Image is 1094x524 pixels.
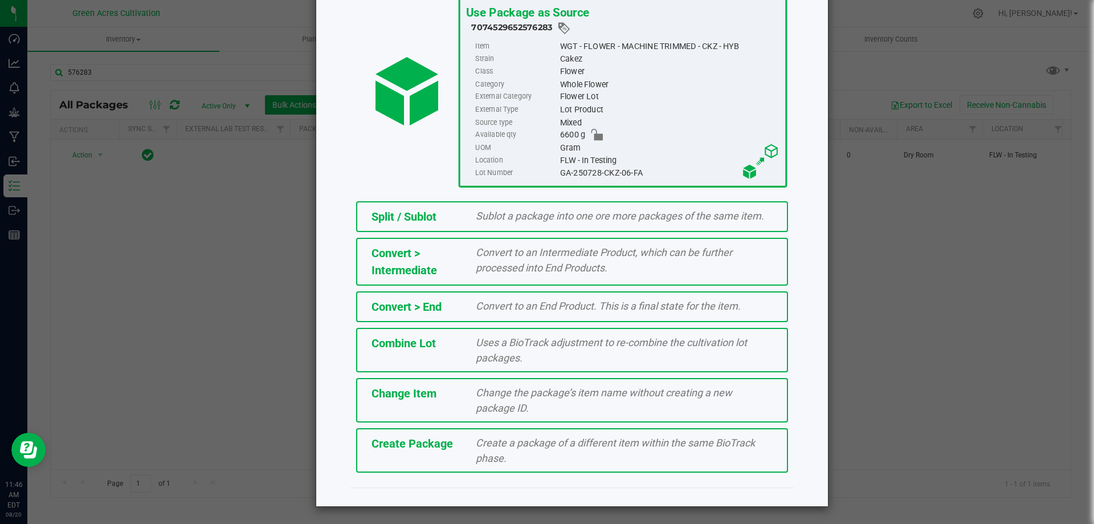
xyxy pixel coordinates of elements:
[475,78,557,91] label: Category
[476,246,732,274] span: Convert to an Intermediate Product, which can be further processed into End Products.
[372,387,436,400] span: Change Item
[372,336,436,350] span: Combine Lot
[560,166,779,179] div: GA-250728-CKZ-06-FA
[560,66,779,78] div: Flower
[471,21,779,35] div: 7074529652576283
[560,103,779,116] div: Lot Product
[475,129,557,141] label: Available qty
[476,210,764,222] span: Sublot a package into one ore more packages of the same item.
[475,141,557,154] label: UOM
[372,300,442,314] span: Convert > End
[560,141,779,154] div: Gram
[476,437,755,464] span: Create a package of a different item within the same BioTrack phase.
[560,40,779,52] div: WGT - FLOWER - MACHINE TRIMMED - CKZ - HYB
[476,336,747,364] span: Uses a BioTrack adjustment to re-combine the cultivation lot packages.
[475,166,557,179] label: Lot Number
[466,5,589,19] span: Use Package as Source
[372,246,437,277] span: Convert > Intermediate
[475,103,557,116] label: External Type
[475,154,557,166] label: Location
[560,116,779,129] div: Mixed
[560,52,779,65] div: Cakez
[476,300,741,312] span: Convert to an End Product. This is a final state for the item.
[11,433,46,467] iframe: Resource center
[372,437,453,450] span: Create Package
[560,129,585,141] span: 6600 g
[560,78,779,91] div: Whole Flower
[475,66,557,78] label: Class
[372,210,436,224] span: Split / Sublot
[475,91,557,103] label: External Category
[560,154,779,166] div: FLW - In Testing
[475,116,557,129] label: Source type
[560,91,779,103] div: Flower Lot
[476,387,732,414] span: Change the package’s item name without creating a new package ID.
[475,52,557,65] label: Strain
[475,40,557,52] label: Item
